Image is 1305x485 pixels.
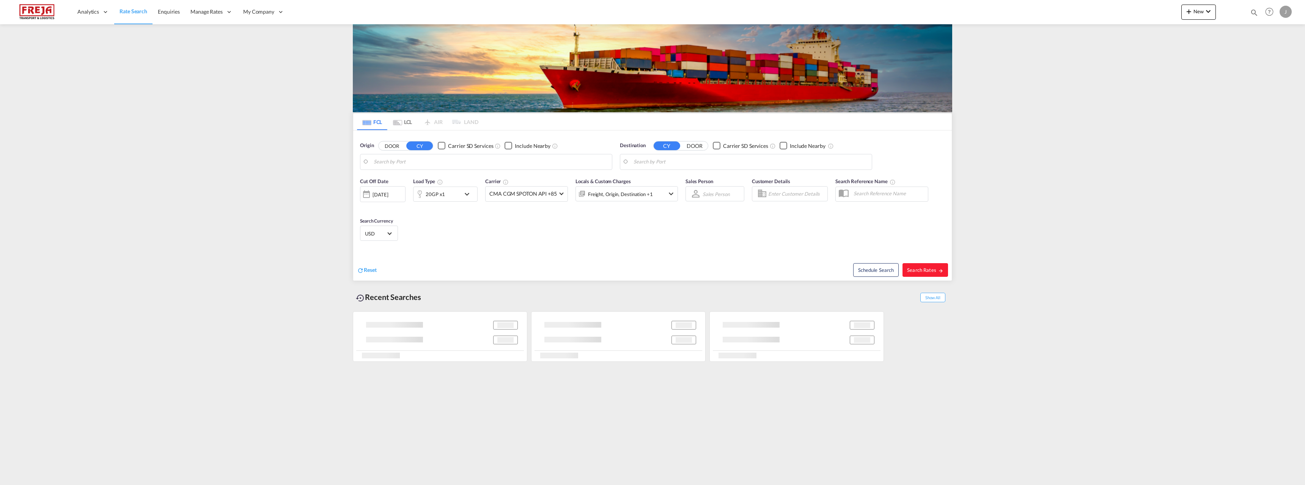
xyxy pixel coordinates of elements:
span: USD [365,230,386,237]
span: My Company [243,8,274,16]
div: 20GP x1 [426,189,445,199]
span: Rate Search [119,8,147,14]
input: Search Reference Name [850,188,928,199]
span: Show All [920,293,945,302]
div: Recent Searches [353,289,424,306]
div: Freight Origin Destination Factory Stuffingicon-chevron-down [575,186,678,201]
input: Search by Port [374,156,608,168]
button: DOOR [681,141,708,150]
span: Search Rates [907,267,943,273]
span: Cut Off Date [360,178,388,184]
md-icon: Unchecked: Ignores neighbouring ports when fetching rates.Checked : Includes neighbouring ports w... [552,143,558,149]
img: 586607c025bf11f083711d99603023e7.png [11,3,63,20]
md-icon: icon-chevron-down [462,190,475,199]
span: Sales Person [686,178,713,184]
span: Analytics [77,8,99,16]
md-icon: Your search will be saved by the below given name [890,179,896,185]
div: Include Nearby [790,142,825,150]
div: Freight Origin Destination Factory Stuffing [588,189,653,199]
div: 20GP x1icon-chevron-down [413,187,478,202]
md-checkbox: Checkbox No Ink [780,142,825,150]
span: New [1184,8,1213,14]
span: Carrier [485,178,509,184]
md-checkbox: Checkbox No Ink [438,142,493,150]
span: Load Type [413,178,443,184]
div: icon-magnify [1250,8,1258,20]
span: Help [1263,5,1276,18]
button: CY [654,141,680,150]
span: Locals & Custom Charges [575,178,631,184]
md-icon: icon-information-outline [437,179,443,185]
div: Include Nearby [515,142,550,150]
md-icon: Unchecked: Ignores neighbouring ports when fetching rates.Checked : Includes neighbouring ports w... [828,143,834,149]
button: Search Ratesicon-arrow-right [902,263,948,277]
button: Note: By default Schedule search will only considerorigin ports, destination ports and cut off da... [853,263,899,277]
md-select: Sales Person [702,188,731,199]
button: icon-plus 400-fgNewicon-chevron-down [1181,5,1216,20]
md-select: Select Currency: $ USDUnited States Dollar [364,228,394,239]
span: CMA CGM SPOTON API +85 [489,190,557,198]
md-icon: icon-chevron-down [667,189,676,198]
md-icon: Unchecked: Search for CY (Container Yard) services for all selected carriers.Checked : Search for... [495,143,501,149]
div: Origin DOOR CY Checkbox No InkUnchecked: Search for CY (Container Yard) services for all selected... [353,130,952,281]
div: Help [1263,5,1280,19]
div: [DATE] [360,186,406,202]
div: Carrier SD Services [723,142,768,150]
span: Customer Details [752,178,790,184]
md-tab-item: LCL [387,113,418,130]
md-datepicker: Select [360,201,366,212]
input: Search by Port [634,156,868,168]
span: Origin [360,142,374,149]
md-checkbox: Checkbox No Ink [713,142,768,150]
div: icon-refreshReset [357,266,377,275]
md-icon: icon-backup-restore [356,294,365,303]
img: LCL+%26+FCL+BACKGROUND.png [353,24,952,112]
div: J [1280,6,1292,18]
md-icon: icon-magnify [1250,8,1258,17]
div: Carrier SD Services [448,142,493,150]
div: [DATE] [373,191,388,198]
md-tab-item: FCL [357,113,387,130]
md-pagination-wrapper: Use the left and right arrow keys to navigate between tabs [357,113,478,130]
md-icon: Unchecked: Search for CY (Container Yard) services for all selected carriers.Checked : Search for... [770,143,776,149]
md-icon: icon-arrow-right [938,268,943,273]
span: Search Reference Name [835,178,896,184]
md-icon: icon-refresh [357,267,364,274]
md-checkbox: Checkbox No Ink [505,142,550,150]
span: Enquiries [158,8,180,15]
md-icon: The selected Trucker/Carrierwill be displayed in the rate results If the rates are from another f... [503,179,509,185]
span: Manage Rates [190,8,223,16]
button: CY [406,141,433,150]
span: Reset [364,267,377,273]
md-icon: icon-plus 400-fg [1184,7,1193,16]
md-icon: icon-chevron-down [1204,7,1213,16]
span: Destination [620,142,646,149]
span: Search Currency [360,218,393,224]
input: Enter Customer Details [768,188,825,199]
button: DOOR [379,141,405,150]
